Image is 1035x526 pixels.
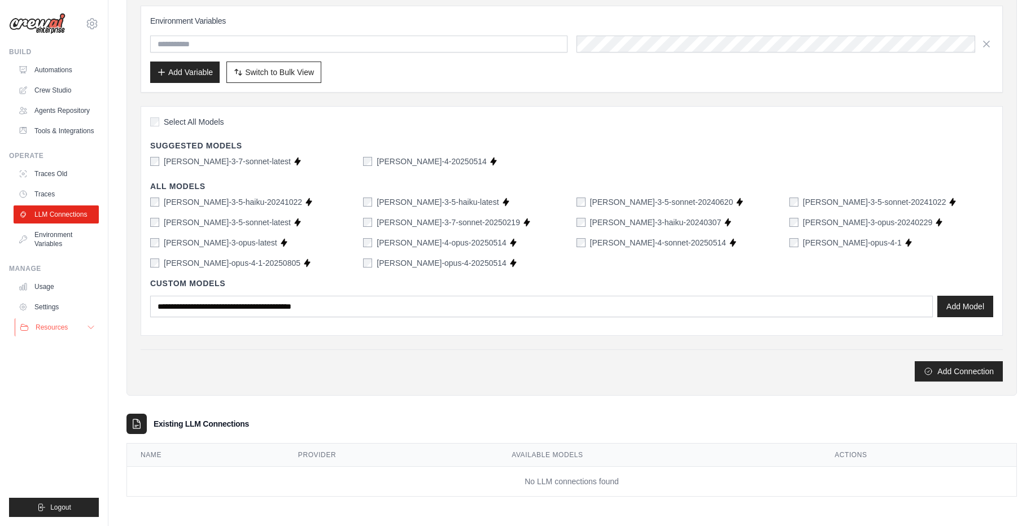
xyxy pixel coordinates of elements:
[789,218,798,227] input: claude-3-opus-20240229
[150,117,159,126] input: Select All Models
[50,503,71,512] span: Logout
[14,81,99,99] a: Crew Studio
[577,238,586,247] input: claude-4-sonnet-20250514
[150,62,220,83] button: Add Variable
[9,151,99,160] div: Operate
[164,237,277,248] label: claude-3-opus-latest
[150,258,159,268] input: claude-opus-4-1-20250805
[577,198,586,207] input: claude-3-5-sonnet-20240620
[789,198,798,207] input: claude-3-5-sonnet-20241022
[245,67,314,78] span: Switch to Bulk View
[590,237,726,248] label: claude-4-sonnet-20250514
[14,61,99,79] a: Automations
[9,264,99,273] div: Manage
[164,257,300,269] label: claude-opus-4-1-20250805
[577,218,586,227] input: claude-3-haiku-20240307
[9,13,65,34] img: Logo
[127,467,1016,497] td: No LLM connections found
[14,122,99,140] a: Tools & Integrations
[377,156,487,167] label: claude-sonnet-4-20250514
[363,218,372,227] input: claude-3-7-sonnet-20250219
[164,196,302,208] label: claude-3-5-haiku-20241022
[14,298,99,316] a: Settings
[363,258,372,268] input: claude-opus-4-20250514
[150,157,159,166] input: claude-3-7-sonnet-latest
[154,418,249,429] h3: Existing LLM Connections
[164,116,224,128] span: Select All Models
[127,444,285,467] th: Name
[821,444,1016,467] th: Actions
[803,237,902,248] label: claude-opus-4-1
[377,237,506,248] label: claude-4-opus-20250514
[590,196,733,208] label: claude-3-5-sonnet-20240620
[377,196,499,208] label: claude-3-5-haiku-latest
[789,238,798,247] input: claude-opus-4-1
[363,238,372,247] input: claude-4-opus-20250514
[150,181,993,192] h4: All Models
[14,278,99,296] a: Usage
[937,296,993,317] button: Add Model
[14,102,99,120] a: Agents Repository
[15,318,100,336] button: Resources
[14,226,99,253] a: Environment Variables
[150,15,993,27] h3: Environment Variables
[14,165,99,183] a: Traces Old
[150,140,993,151] h4: Suggested Models
[150,198,159,207] input: claude-3-5-haiku-20241022
[9,498,99,517] button: Logout
[14,185,99,203] a: Traces
[164,156,291,167] label: claude-3-7-sonnet-latest
[36,323,68,332] span: Resources
[363,157,372,166] input: claude-sonnet-4-20250514
[377,257,506,269] label: claude-opus-4-20250514
[14,205,99,223] a: LLM Connections
[285,444,498,467] th: Provider
[377,217,520,228] label: claude-3-7-sonnet-20250219
[150,278,993,289] h4: Custom Models
[150,218,159,227] input: claude-3-5-sonnet-latest
[363,198,372,207] input: claude-3-5-haiku-latest
[498,444,821,467] th: Available Models
[803,217,933,228] label: claude-3-opus-20240229
[164,217,291,228] label: claude-3-5-sonnet-latest
[915,361,1003,382] button: Add Connection
[803,196,946,208] label: claude-3-5-sonnet-20241022
[226,62,321,83] button: Switch to Bulk View
[150,238,159,247] input: claude-3-opus-latest
[9,47,99,56] div: Build
[590,217,722,228] label: claude-3-haiku-20240307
